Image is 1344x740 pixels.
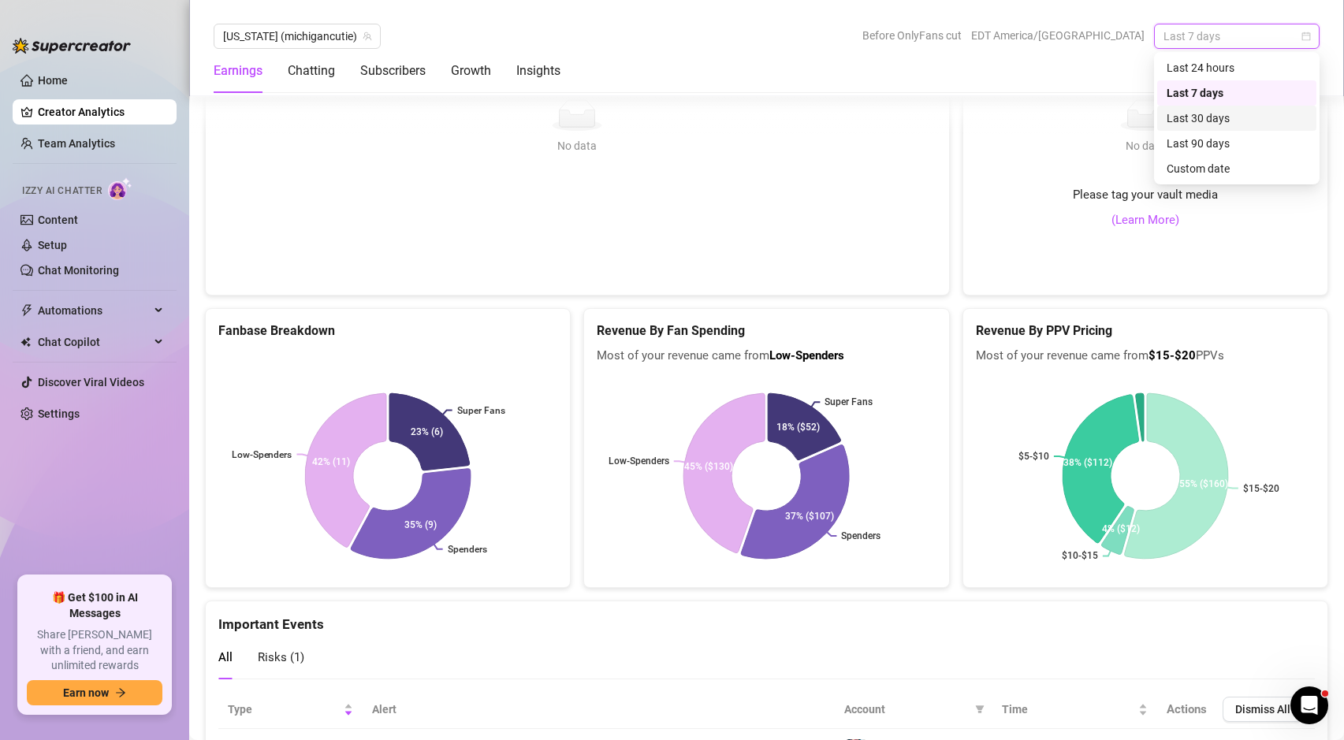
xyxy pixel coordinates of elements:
[451,61,491,80] div: Growth
[218,601,1315,635] div: Important Events
[38,298,150,323] span: Automations
[1290,686,1328,724] iframe: Intercom live chat
[1157,55,1316,80] div: Last 24 hours
[38,74,68,87] a: Home
[218,690,363,729] th: Type
[976,347,1315,366] span: Most of your revenue came from PPVs
[597,347,936,366] span: Most of your revenue came from
[115,687,126,698] span: arrow-right
[992,690,1157,729] th: Time
[27,680,162,705] button: Earn nowarrow-right
[38,264,119,277] a: Chat Monitoring
[972,697,988,721] span: filter
[232,449,292,460] text: Low-Spenders
[1002,701,1135,718] span: Time
[223,24,371,48] span: Michigan (michigancutie)
[1149,348,1196,363] b: $15-$20
[38,329,150,355] span: Chat Copilot
[22,184,102,199] span: Izzy AI Chatter
[769,348,844,363] b: Low-Spenders
[108,177,132,200] img: AI Chatter
[218,322,557,340] h5: Fanbase Breakdown
[218,650,233,664] span: All
[971,24,1145,47] span: EDT America/[GEOGRAPHIC_DATA]
[38,99,164,125] a: Creator Analytics
[1120,137,1171,154] div: No data
[1167,160,1307,177] div: Custom date
[363,690,835,729] th: Alert
[976,322,1315,340] h5: Revenue By PPV Pricing
[38,376,144,389] a: Discover Viral Videos
[360,61,426,80] div: Subscribers
[225,137,930,154] div: No data
[20,337,31,348] img: Chat Copilot
[1157,106,1316,131] div: Last 30 days
[457,405,505,416] text: Super Fans
[448,544,487,555] text: Spenders
[20,304,33,317] span: thunderbolt
[1157,80,1316,106] div: Last 7 days
[1157,131,1316,156] div: Last 90 days
[363,32,372,41] span: team
[1167,84,1307,102] div: Last 7 days
[1157,156,1316,181] div: Custom date
[862,24,962,47] span: Before OnlyFans cut
[597,322,936,340] h5: Revenue By Fan Spending
[842,530,881,541] text: Spenders
[38,239,67,251] a: Setup
[13,38,131,54] img: logo-BBDzfeDw.svg
[63,686,109,699] span: Earn now
[1073,186,1218,205] span: Please tag your vault media
[27,627,162,674] span: Share [PERSON_NAME] with a friend, and earn unlimited rewards
[38,137,115,150] a: Team Analytics
[844,701,969,718] span: Account
[1167,135,1307,152] div: Last 90 days
[1163,24,1310,48] span: Last 7 days
[38,214,78,226] a: Content
[258,650,304,664] span: Risks ( 1 )
[1167,59,1307,76] div: Last 24 hours
[214,61,262,80] div: Earnings
[1243,482,1279,493] text: $15-$20
[38,407,80,420] a: Settings
[975,705,985,714] span: filter
[288,61,335,80] div: Chatting
[1018,451,1049,462] text: $5-$10
[1301,32,1311,41] span: calendar
[228,701,341,718] span: Type
[27,590,162,621] span: 🎁 Get $100 in AI Messages
[1062,550,1098,561] text: $10-$15
[825,396,873,407] text: Super Fans
[1223,697,1303,722] button: Dismiss All
[516,61,560,80] div: Insights
[1167,702,1207,716] span: Actions
[1235,703,1290,716] span: Dismiss All
[1111,211,1179,230] a: (Learn More)
[1167,110,1307,127] div: Last 30 days
[609,456,669,467] text: Low-Spenders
